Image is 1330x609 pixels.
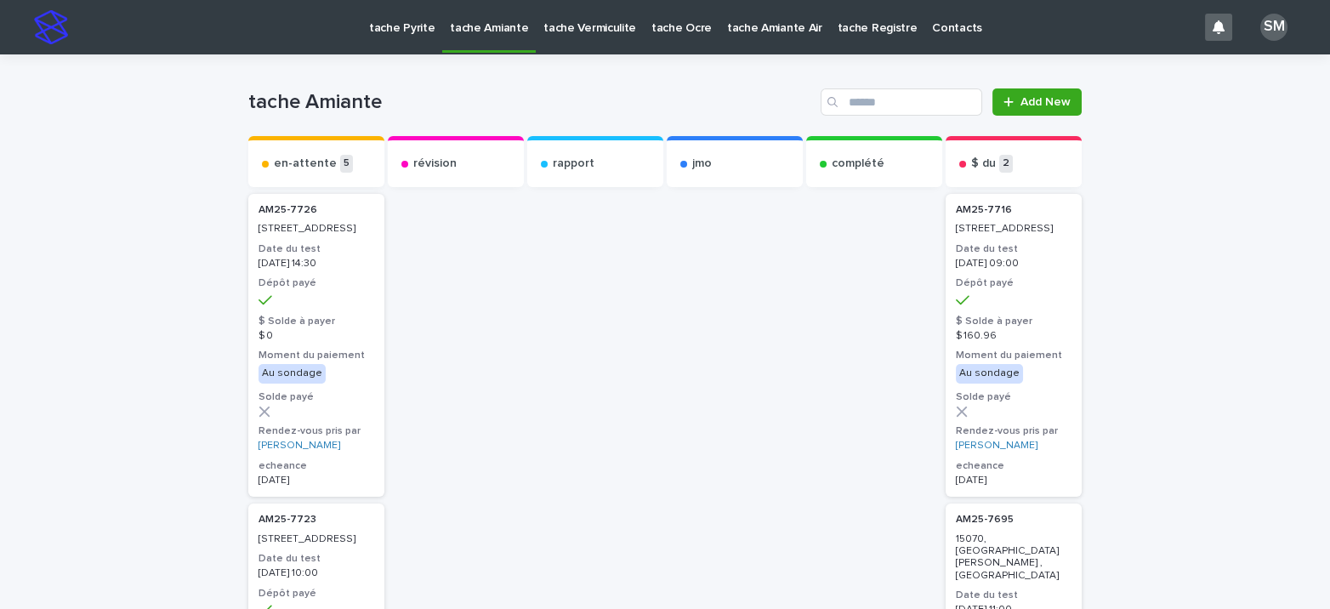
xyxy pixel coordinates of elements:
[956,204,1071,216] p: AM25-7716
[956,440,1037,452] a: [PERSON_NAME]
[553,157,594,171] p: rapport
[259,567,374,579] p: [DATE] 10:00
[259,390,374,404] h3: Solde payé
[259,223,374,235] p: [STREET_ADDRESS]
[259,440,340,452] a: [PERSON_NAME]
[259,330,374,342] p: $ 0
[956,459,1071,473] h3: echeance
[956,242,1071,256] h3: Date du test
[821,88,982,116] input: Search
[259,475,374,487] p: [DATE]
[956,514,1071,526] p: AM25-7695
[1260,14,1287,41] div: SM
[259,315,374,328] h3: $ Solde à payer
[259,258,374,270] p: [DATE] 14:30
[956,390,1071,404] h3: Solde payé
[999,155,1013,173] p: 2
[956,276,1071,290] h3: Dépôt payé
[274,157,337,171] p: en-attente
[956,330,1071,342] p: $ 160.96
[259,364,326,383] div: Au sondage
[340,155,353,173] p: 5
[259,424,374,438] h3: Rendez-vous pris par
[248,194,384,497] a: AM25-7726 [STREET_ADDRESS]Date du test[DATE] 14:30Dépôt payé$ Solde à payer$ 0Moment du paiementA...
[956,315,1071,328] h3: $ Solde à payer
[259,533,374,545] p: [STREET_ADDRESS]
[259,242,374,256] h3: Date du test
[956,424,1071,438] h3: Rendez-vous pris par
[946,194,1082,497] a: AM25-7716 [STREET_ADDRESS]Date du test[DATE] 09:00Dépôt payé$ Solde à payer$ 160.96Moment du paie...
[956,589,1071,602] h3: Date du test
[956,258,1071,270] p: [DATE] 09:00
[259,204,374,216] p: AM25-7726
[259,552,374,566] h3: Date du test
[956,364,1023,383] div: Au sondage
[248,90,814,115] h1: tache Amiante
[832,157,884,171] p: complété
[956,223,1071,235] p: [STREET_ADDRESS]
[259,276,374,290] h3: Dépôt payé
[1020,96,1071,108] span: Add New
[259,349,374,362] h3: Moment du paiement
[956,533,1071,583] p: 15070, [GEOGRAPHIC_DATA][PERSON_NAME] , [GEOGRAPHIC_DATA]
[992,88,1082,116] a: Add New
[259,459,374,473] h3: echeance
[259,514,374,526] p: AM25-7723
[971,157,996,171] p: $ du
[692,157,712,171] p: jmo
[956,475,1071,487] p: [DATE]
[956,349,1071,362] h3: Moment du paiement
[413,157,457,171] p: révision
[259,587,374,600] h3: Dépôt payé
[34,10,68,44] img: stacker-logo-s-only.png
